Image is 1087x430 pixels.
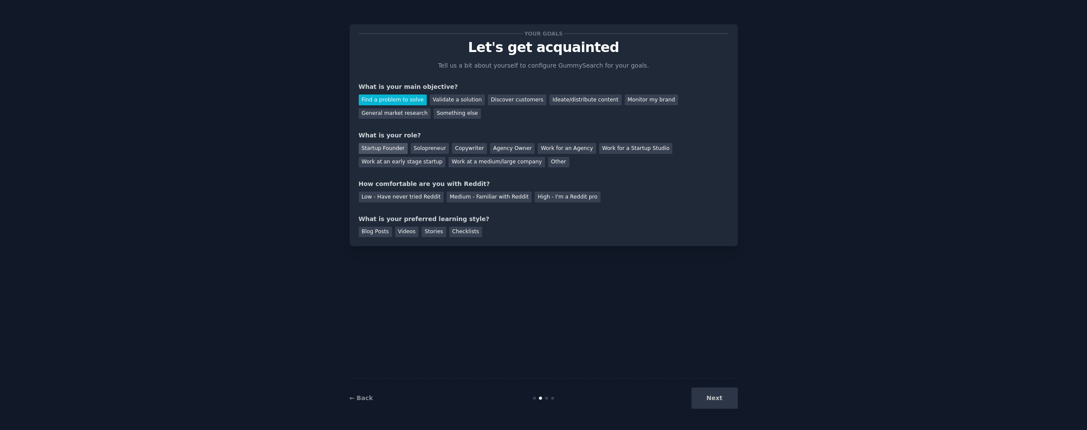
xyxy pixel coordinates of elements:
[359,157,446,168] div: Work at an early stage startup
[538,143,596,154] div: Work for an Agency
[359,94,427,105] div: Find a problem to solve
[625,94,678,105] div: Monitor my brand
[449,227,482,238] div: Checklists
[549,94,621,105] div: Ideate/distribute content
[359,108,431,119] div: General market research
[448,157,545,168] div: Work at a medium/large company
[395,227,419,238] div: Videos
[435,61,653,70] p: Tell us a bit about yourself to configure GummySearch for your goals.
[447,192,532,202] div: Medium - Familiar with Reddit
[430,94,485,105] div: Validate a solution
[490,143,535,154] div: Agency Owner
[359,82,729,91] div: What is your main objective?
[359,192,444,202] div: Low - Have never tried Reddit
[411,143,449,154] div: Solopreneur
[350,394,373,401] a: ← Back
[434,108,481,119] div: Something else
[359,40,729,55] p: Let's get acquainted
[523,29,565,38] span: Your goals
[359,215,729,224] div: What is your preferred learning style?
[422,227,446,238] div: Stories
[599,143,672,154] div: Work for a Startup Studio
[548,157,569,168] div: Other
[452,143,487,154] div: Copywriter
[535,192,600,202] div: High - I'm a Reddit pro
[359,131,729,140] div: What is your role?
[359,143,408,154] div: Startup Founder
[488,94,546,105] div: Discover customers
[359,179,729,189] div: How comfortable are you with Reddit?
[359,227,392,238] div: Blog Posts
